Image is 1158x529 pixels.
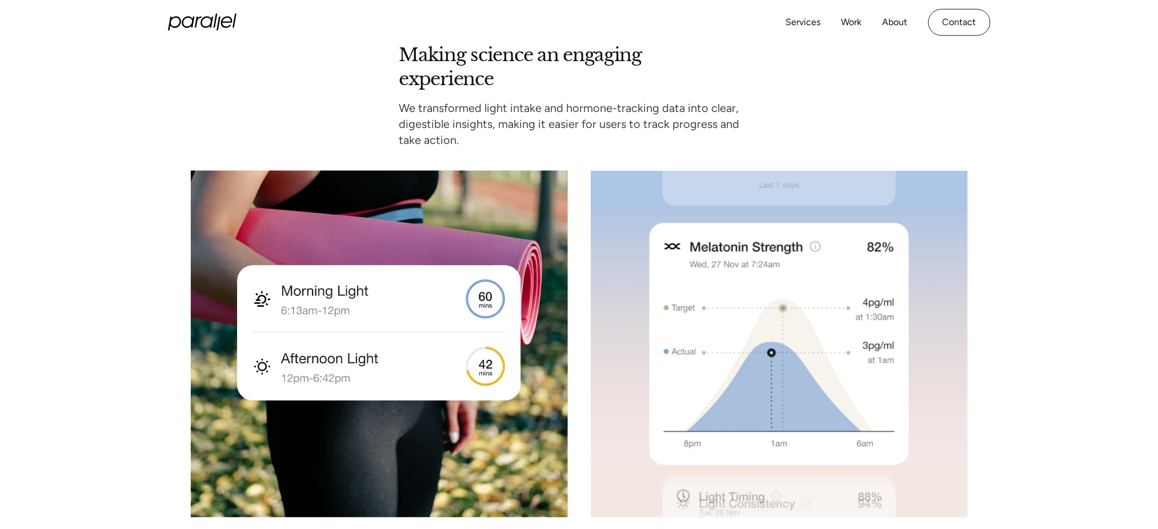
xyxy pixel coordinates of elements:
a: About [883,14,908,31]
h2: Making science an engaging experience [399,43,702,91]
a: Work [842,14,862,31]
a: Contact [928,9,991,36]
a: home [168,14,237,31]
a: Services [786,14,821,31]
p: We transformed light intake and hormone-tracking data into clear, digestible insights, making it ... [399,100,740,148]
